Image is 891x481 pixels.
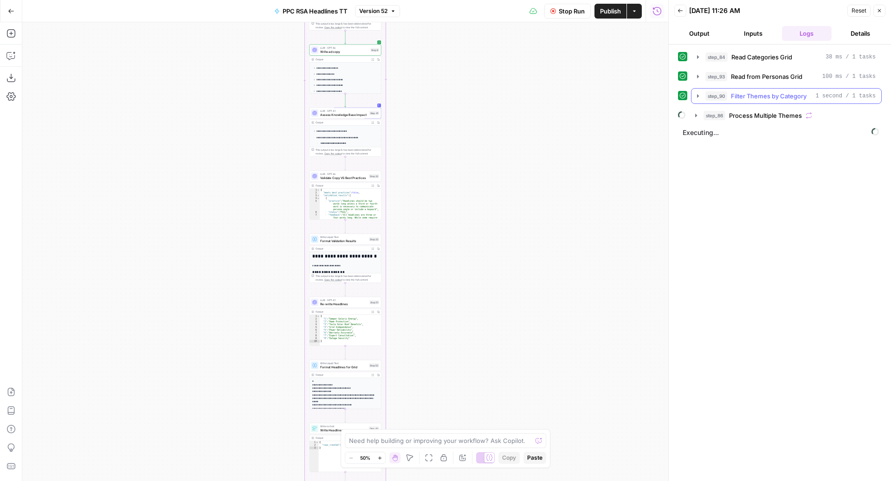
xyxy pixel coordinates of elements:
[310,197,320,200] div: 4
[317,197,320,200] span: Toggle code folding, rows 4 through 8
[355,5,400,17] button: Version 52
[369,237,379,241] div: Step 33
[594,4,626,19] button: Publish
[320,298,368,302] span: LLM · GPT-4.1
[815,92,876,100] span: 1 second / 1 tasks
[320,238,367,243] span: Format Validation Results
[345,282,346,296] g: Edge from step_33 to step_51
[316,436,368,440] div: Output
[324,152,342,155] span: Copy the output
[369,174,379,178] div: Step 32
[705,52,728,62] span: step_84
[310,315,320,318] div: 1
[782,26,832,41] button: Logs
[310,441,319,444] div: 1
[320,361,367,365] span: Write Liquid Text
[847,5,871,17] button: Reset
[731,91,807,101] span: Filter Themes by Category
[310,447,319,449] div: 3
[310,192,320,194] div: 2
[316,58,368,61] div: Output
[731,72,802,81] span: Read from Personas Grid
[310,318,320,321] div: 2
[320,301,368,306] span: Re-write Headlines
[316,441,319,444] span: Toggle code folding, rows 1 through 3
[345,30,346,44] g: Edge from step_42 to step_8
[600,6,621,16] span: Publish
[691,69,881,84] button: 100 ms / 1 tasks
[835,26,885,41] button: Details
[310,214,320,233] div: 7
[320,424,367,428] span: Write to Grid
[691,89,881,103] button: 1 second / 1 tasks
[310,297,381,346] div: LLM · GPT-4.1Re-write HeadlinesStep 51Output{ "1":"Semper Solaris Energy", "2":"Home Protection",...
[852,6,866,15] span: Reset
[369,426,380,430] div: Step 43
[705,72,727,81] span: step_93
[310,326,320,329] div: 5
[544,4,591,19] button: Stop Run
[680,125,882,140] span: Executing...
[359,7,387,15] span: Version 52
[310,171,381,220] div: LLM · GPT-4oValidate Copy VS Best PracticesStep 32Output{ "meets_best_practices":false, "validati...
[345,219,346,233] g: Edge from step_32 to step_33
[310,444,319,447] div: 2
[310,211,320,214] div: 6
[731,52,792,62] span: Read Categories Grid
[502,454,516,462] span: Copy
[310,194,320,197] div: 3
[360,454,370,462] span: 50%
[369,363,379,367] div: Step 52
[316,184,368,187] div: Output
[316,148,379,155] div: This output is too large & has been abbreviated for review. to view the full content.
[370,48,379,52] div: Step 8
[316,373,368,377] div: Output
[320,428,367,432] span: Write Headlines to Grid
[498,452,520,464] button: Copy
[369,111,380,115] div: Step 41
[320,109,368,113] span: LLM · GPT-4.1
[320,112,368,117] span: Assess Knowledge Base Impact
[320,365,367,369] span: Format Headlines for Grid
[316,310,368,314] div: Output
[822,72,876,81] span: 100 ms / 1 tasks
[729,111,802,120] span: Process Multiple Themes
[674,26,724,41] button: Output
[317,194,320,197] span: Toggle code folding, rows 3 through 54
[310,189,320,192] div: 1
[523,452,546,464] button: Paste
[320,49,368,54] span: Write ad copy
[320,46,368,50] span: LLM · GPT-4o
[269,4,353,19] button: PPC RSA Headlines TT
[316,121,368,124] div: Output
[310,334,320,337] div: 8
[320,235,367,239] span: Write Liquid Text
[559,6,585,16] span: Stop Run
[345,346,346,359] g: Edge from step_51 to step_52
[345,93,346,107] g: Edge from step_8 to step_41
[310,321,320,323] div: 3
[324,26,342,29] span: Copy the output
[691,50,881,64] button: 38 ms / 1 tasks
[310,200,320,211] div: 5
[310,329,320,332] div: 6
[345,409,346,422] g: Edge from step_52 to step_43
[316,22,379,29] div: This output is too large & has been abbreviated for review. to view the full content.
[316,247,368,250] div: Output
[826,53,876,61] span: 38 ms / 1 tasks
[310,332,320,334] div: 7
[310,423,381,472] div: Write to GridWrite Headlines to GridStep 43Output{ "rows_created":1}
[704,111,725,120] span: step_86
[310,337,320,340] div: 9
[369,300,379,304] div: Step 51
[345,156,346,170] g: Edge from step_41 to step_32
[317,315,320,318] span: Toggle code folding, rows 1 through 10
[527,454,542,462] span: Paste
[320,175,367,180] span: Validate Copy VS Best Practices
[324,278,342,281] span: Copy the output
[283,6,348,16] span: PPC RSA Headlines TT
[310,340,320,343] div: 10
[310,323,320,326] div: 4
[317,189,320,192] span: Toggle code folding, rows 1 through 89
[316,274,379,282] div: This output is too large & has been abbreviated for review. to view the full content.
